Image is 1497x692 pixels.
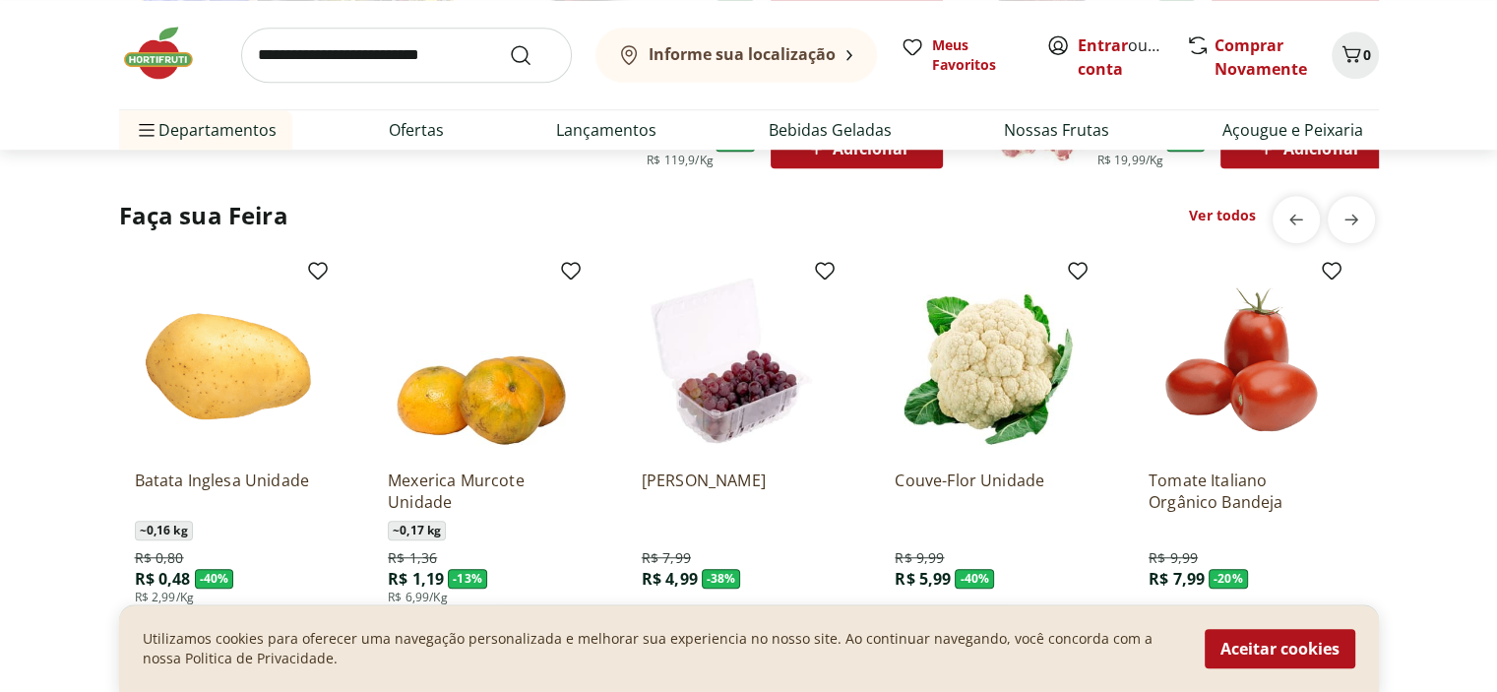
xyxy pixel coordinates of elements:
a: Açougue e Peixaria [1221,118,1362,142]
span: R$ 6,99/Kg [388,590,448,605]
span: R$ 4,99 [642,568,698,590]
a: Ofertas [389,118,444,142]
span: - 38 % [702,569,741,589]
span: ou [1078,33,1165,81]
img: Uva Rosada Embalada [642,267,829,454]
span: - 40 % [955,569,994,589]
span: Departamentos [135,106,277,154]
button: Carrinho [1332,31,1379,79]
img: Mexerica Murcote Unidade [388,267,575,454]
img: Batata Inglesa Unidade [135,267,322,454]
span: R$ 9,99 [895,548,944,568]
button: Menu [135,106,158,154]
span: R$ 119,9/Kg [647,153,714,168]
button: next [1328,196,1375,243]
span: R$ 7,99 [1149,568,1205,590]
input: search [241,28,572,83]
span: R$ 1,19 [388,568,444,590]
span: R$ 2,99/Kg [135,590,195,605]
a: Couve-Flor Unidade [895,470,1082,513]
a: Bebidas Geladas [769,118,892,142]
a: Nossas Frutas [1004,118,1109,142]
span: R$ 7,99 [642,548,691,568]
img: Couve-Flor Unidade [895,267,1082,454]
p: Utilizamos cookies para oferecer uma navegação personalizada e melhorar sua experiencia no nosso ... [143,629,1181,668]
h2: Faça sua Feira [119,200,288,231]
span: ~ 0,17 kg [388,521,446,540]
button: previous [1273,196,1320,243]
span: R$ 9,99 [1149,548,1198,568]
span: - 40 % [195,569,234,589]
a: Entrar [1078,34,1128,56]
a: [PERSON_NAME] [642,470,829,513]
a: Batata Inglesa Unidade [135,470,322,513]
span: Meus Favoritos [932,35,1023,75]
span: R$ 1,36 [388,548,437,568]
a: Mexerica Murcote Unidade [388,470,575,513]
span: ~ 0,16 kg [135,521,193,540]
span: 0 [1363,45,1371,64]
b: Informe sua localização [649,43,836,65]
a: Tomate Italiano Orgânico Bandeja [1149,470,1336,513]
a: Meus Favoritos [901,35,1023,75]
a: Lançamentos [556,118,656,142]
button: Informe sua localização [595,28,877,83]
span: R$ 19,99/Kg [1097,153,1164,168]
a: Comprar Novamente [1215,34,1307,80]
span: - 20 % [1209,569,1248,589]
button: Aceitar cookies [1205,629,1355,668]
a: Ver todos [1189,206,1256,225]
img: Tomate Italiano Orgânico Bandeja [1149,267,1336,454]
button: Submit Search [509,43,556,67]
span: R$ 5,99 [895,568,951,590]
span: R$ 0,48 [135,568,191,590]
img: Hortifruti [119,24,218,83]
span: R$ 0,80 [135,548,184,568]
a: Criar conta [1078,34,1186,80]
span: - 13 % [448,569,487,589]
